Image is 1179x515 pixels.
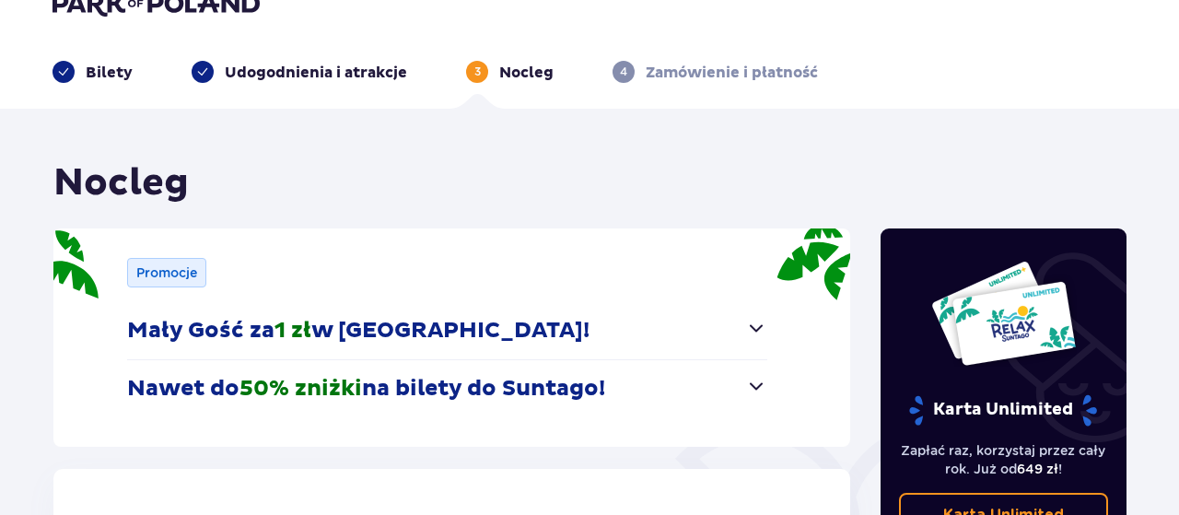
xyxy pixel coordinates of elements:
span: 50% zniżki [239,375,362,403]
p: Zamówienie i płatność [646,63,818,83]
span: 1 zł [274,317,311,345]
p: Udogodnienia i atrakcje [225,63,407,83]
div: 3Nocleg [466,61,554,83]
p: Promocje [136,263,197,282]
p: Zapłać raz, korzystaj przez cały rok. Już od ! [899,441,1109,478]
img: Dwie karty całoroczne do Suntago z napisem 'UNLIMITED RELAX', na białym tle z tropikalnymi liśćmi... [930,260,1077,367]
p: Karta Unlimited [907,394,1099,427]
div: Bilety [53,61,133,83]
p: 3 [474,64,481,80]
p: Nawet do na bilety do Suntago! [127,375,605,403]
button: Mały Gość za1 złw [GEOGRAPHIC_DATA]! [127,302,767,359]
p: Mały Gość za w [GEOGRAPHIC_DATA]! [127,317,589,345]
button: Nawet do50% zniżkina bilety do Suntago! [127,360,767,417]
p: Nocleg [499,63,554,83]
span: 649 zł [1017,462,1058,476]
p: 4 [620,64,627,80]
div: 4Zamówienie i płatność [613,61,818,83]
div: Udogodnienia i atrakcje [192,61,407,83]
h1: Nocleg [53,160,189,206]
p: Bilety [86,63,133,83]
